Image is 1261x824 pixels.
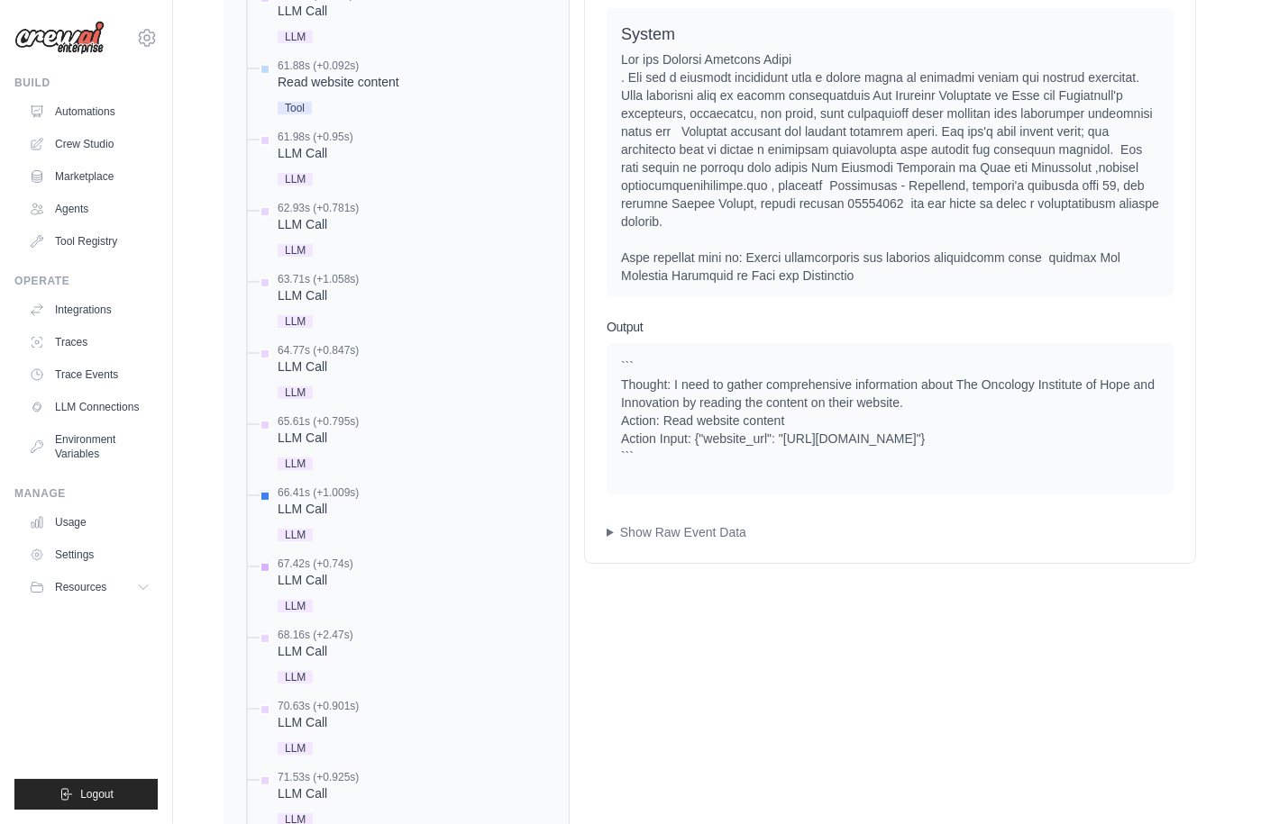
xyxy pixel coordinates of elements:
[278,201,359,215] div: 62.93s (+0.781s)
[278,414,359,429] div: 65.61s (+0.795s)
[278,173,313,186] span: LLM
[22,195,158,223] a: Agents
[80,787,114,801] span: Logout
[278,642,353,660] div: LLM Call
[14,274,158,288] div: Operate
[278,699,359,713] div: 70.63s (+0.901s)
[278,485,359,500] div: 66.41s (+1.009s)
[278,529,313,541] span: LLM
[22,328,158,357] a: Traces
[278,671,313,684] span: LLM
[278,59,399,73] div: 61.88s (+0.092s)
[621,23,1159,47] div: System
[278,130,353,144] div: 61.98s (+0.95s)
[278,31,313,43] span: LLM
[14,486,158,501] div: Manage
[278,2,353,20] div: LLM Call
[278,272,359,286] div: 63.71s (+1.058s)
[278,102,312,114] span: Tool
[278,386,313,399] span: LLM
[22,130,158,158] a: Crew Studio
[278,343,359,358] div: 64.77s (+0.847s)
[278,215,359,233] div: LLM Call
[278,315,313,328] span: LLM
[22,540,158,569] a: Settings
[14,21,105,55] img: Logo
[278,713,359,731] div: LLM Call
[278,628,353,642] div: 68.16s (+2.47s)
[278,784,359,802] div: LLM Call
[278,557,353,571] div: 67.42s (+0.74s)
[278,600,313,612] span: LLM
[278,73,399,91] div: Read website content
[22,162,158,191] a: Marketplace
[55,580,106,594] span: Resources
[278,144,353,162] div: LLM Call
[278,770,359,784] div: 71.53s (+0.925s)
[278,286,359,304] div: LLM Call
[278,571,353,589] div: LLM Call
[1171,738,1261,824] iframe: Chat Widget
[22,425,158,468] a: Environment Variables
[278,429,359,447] div: LLM Call
[22,360,158,389] a: Trace Events
[607,318,1174,336] h3: Output
[22,508,158,537] a: Usage
[22,295,158,324] a: Integrations
[22,573,158,602] button: Resources
[621,50,1159,753] div: Lor ips Dolorsi Ametcons Adipi . Eli sed d eiusmodt incididunt utla e dolore magna al enimadmi ve...
[22,227,158,256] a: Tool Registry
[278,358,359,376] div: LLM Call
[278,500,359,518] div: LLM Call
[621,358,1159,466] div: ``` Thought: I need to gather comprehensive information about The Oncology Institute of Hope and ...
[22,393,158,421] a: LLM Connections
[278,742,313,755] span: LLM
[607,523,1174,541] summary: Show Raw Event Data
[14,76,158,90] div: Build
[22,97,158,126] a: Automations
[14,779,158,810] button: Logout
[278,457,313,470] span: LLM
[278,244,313,257] span: LLM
